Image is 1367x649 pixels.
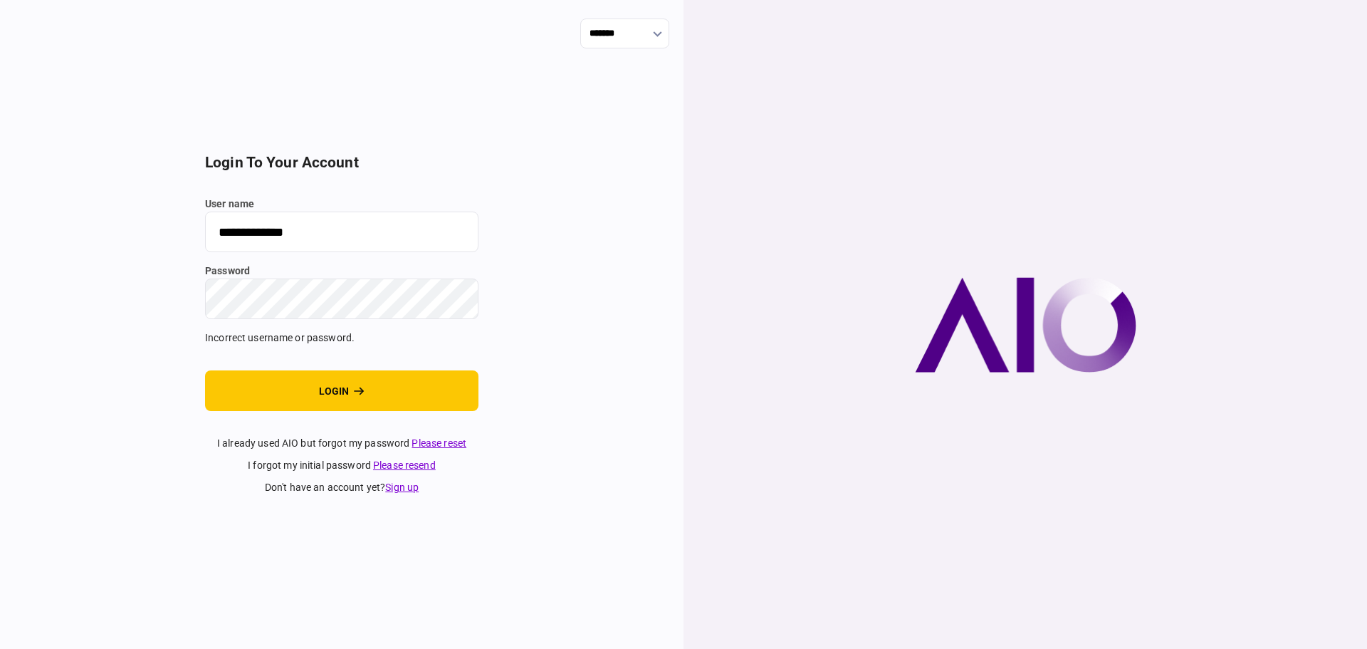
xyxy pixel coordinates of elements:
input: show language options [580,19,669,48]
div: Incorrect username or password. [205,331,478,346]
img: AIO company logo [915,277,1136,373]
a: Please resend [373,460,436,471]
label: user name [205,197,478,212]
label: password [205,264,478,279]
h2: login to your account [205,154,478,172]
input: user name [205,212,478,252]
a: Sign up [385,482,419,493]
div: don't have an account yet ? [205,480,478,495]
div: I forgot my initial password [205,458,478,473]
input: password [205,279,478,319]
button: login [205,370,478,411]
div: I already used AIO but forgot my password [205,436,478,451]
a: Please reset [412,437,466,449]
